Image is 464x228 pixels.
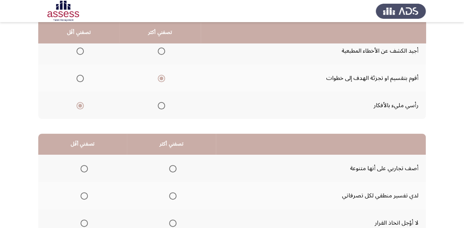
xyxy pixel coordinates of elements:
[78,162,88,175] mat-radio-group: Select an option
[216,155,426,182] td: أصف تجاربي على أنها متنوعة
[38,1,88,21] img: Assessment logo of OCM R1 ASSESS
[38,22,119,43] th: تصفني أقَل
[74,99,84,112] mat-radio-group: Select an option
[166,162,176,175] mat-radio-group: Select an option
[74,45,84,57] mat-radio-group: Select an option
[38,134,127,155] th: تصفني أقَل
[376,1,426,21] img: Assess Talent Management logo
[155,72,165,84] mat-radio-group: Select an option
[119,22,201,43] th: تصفني أكثر
[201,37,426,64] td: أجيد الكشف عن الأخطاء المطبعية
[74,72,84,84] mat-radio-group: Select an option
[166,189,176,202] mat-radio-group: Select an option
[201,92,426,119] td: رأسي مليء بالأفكار
[127,134,216,155] th: تصفني أكثر
[201,64,426,92] td: أقوم بتقسيم او تجزئة الهدف إلى خطوات
[216,182,426,209] td: لدي تفسير منطقي لكل تصرفاتي
[155,99,165,112] mat-radio-group: Select an option
[155,45,165,57] mat-radio-group: Select an option
[78,189,88,202] mat-radio-group: Select an option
